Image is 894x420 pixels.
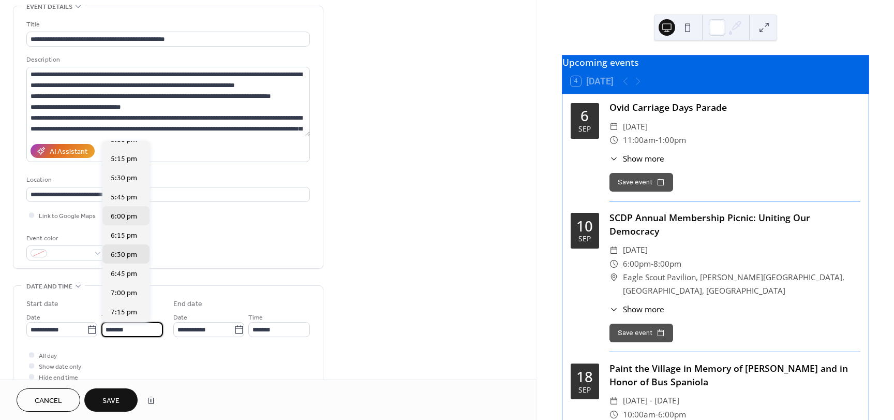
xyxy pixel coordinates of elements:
span: Date and time [26,281,72,292]
div: Paint the Village in Memory of [PERSON_NAME] and in Honor of Bus Spaniola [609,361,860,389]
button: Save [84,388,138,412]
div: ​ [609,303,619,315]
span: 6:30 pm [111,250,137,260]
span: All day [39,351,57,361]
span: 7:15 pm [111,307,137,318]
button: ​Show more [609,153,664,165]
div: ​ [609,120,619,134]
span: Show more [623,153,664,165]
div: ​ [609,257,619,271]
button: Save event [609,324,673,342]
div: 10 [576,219,593,234]
div: ​ [609,394,619,408]
span: - [655,134,658,147]
div: Start date [26,299,58,310]
div: ​ [609,153,619,165]
div: Sep [578,235,591,242]
div: ​ [609,243,619,257]
span: 6:45 pm [111,269,137,280]
div: Event color [26,233,104,244]
span: Show date only [39,361,81,372]
span: 6:15 pm [111,230,137,241]
span: [DATE] [623,120,648,134]
span: Hide end time [39,372,78,383]
span: Time [248,312,263,323]
span: Event details [26,2,72,12]
span: [DATE] [623,243,648,257]
span: - [651,257,653,271]
span: 5:30 pm [111,173,137,184]
span: Date [26,312,40,323]
span: [DATE] - [DATE] [623,394,679,408]
span: Time [101,312,116,323]
div: 18 [576,370,593,384]
div: AI Assistant [50,147,87,157]
button: AI Assistant [31,144,95,158]
button: Cancel [17,388,80,412]
div: ​ [609,134,619,147]
span: 8:00pm [653,257,681,271]
div: Location [26,175,308,185]
div: Description [26,54,308,65]
span: Eagle Scout Pavilion, [PERSON_NAME][GEOGRAPHIC_DATA], [GEOGRAPHIC_DATA], [GEOGRAPHIC_DATA] [623,271,860,298]
button: Save event [609,173,673,192]
span: 5:15 pm [111,154,137,165]
div: Sep [578,386,591,394]
div: Sep [578,125,591,133]
span: 6:00pm [623,257,651,271]
span: 7:00 pm [111,288,137,299]
span: Link to Google Maps [39,211,96,222]
div: Upcoming events [562,55,869,69]
span: Date [173,312,187,323]
span: Save [102,396,120,407]
button: ​Show more [609,303,664,315]
div: End date [173,299,202,310]
span: 1:00pm [658,134,686,147]
div: Title [26,19,308,30]
div: 6 [580,109,589,123]
div: SCDP Annual Membership Picnic: Uniting Our Democracy [609,211,860,238]
div: ​ [609,271,619,284]
span: 11:00am [623,134,655,147]
span: 5:45 pm [111,192,137,203]
div: Ovid Carriage Days Parade [609,100,860,114]
span: 6:00 pm [111,211,137,222]
span: Show more [623,303,664,315]
span: Cancel [35,396,62,407]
